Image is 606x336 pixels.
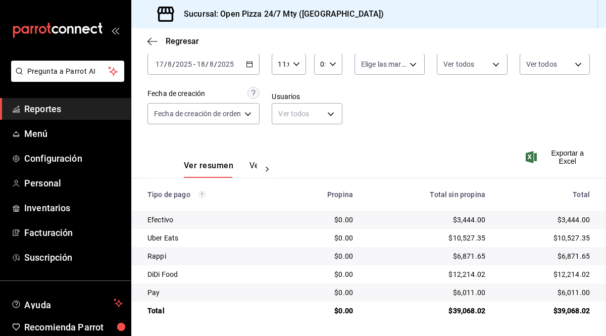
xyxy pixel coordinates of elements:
div: navigation tabs [184,161,257,178]
div: $3,444.00 [501,215,590,225]
input: -- [196,60,206,68]
div: $39,068.02 [501,306,590,316]
span: Elige las marcas [361,59,406,69]
div: $0.00 [291,215,353,225]
svg: Los pagos realizados con Pay y otras terminales son montos brutos. [198,191,206,198]
div: $0.00 [291,287,353,298]
input: -- [209,60,214,68]
span: Ver todos [526,59,557,69]
span: / [214,60,217,68]
span: Regresar [166,36,199,46]
span: / [172,60,175,68]
span: Ayuda [24,297,110,309]
input: ---- [175,60,192,68]
div: Uber Eats [147,233,275,243]
div: Pay [147,287,275,298]
button: Exportar a Excel [528,149,590,165]
div: Tipo de pago [147,190,275,199]
span: / [164,60,167,68]
div: $6,011.00 [501,287,590,298]
span: Reportes [24,102,123,116]
div: Ver todos [272,103,342,124]
button: Regresar [147,36,199,46]
input: -- [167,60,172,68]
div: $0.00 [291,306,353,316]
div: $6,011.00 [369,287,485,298]
button: open_drawer_menu [111,26,119,34]
div: Fecha de creación [147,88,205,99]
label: Usuarios [272,93,342,100]
div: Total sin propina [369,190,485,199]
button: Ver pagos [249,161,287,178]
span: Fecha de creación de orden [154,109,241,119]
div: Total [147,306,275,316]
a: Pregunta a Parrot AI [7,73,124,84]
span: Personal [24,176,123,190]
span: Menú [24,127,123,140]
h3: Sucursal: Open Pizza 24/7 Mty ([GEOGRAPHIC_DATA]) [176,8,384,20]
span: Facturación [24,226,123,239]
input: -- [155,60,164,68]
span: - [193,60,195,68]
div: $6,871.65 [501,251,590,261]
span: Recomienda Parrot [24,320,123,334]
span: / [206,60,209,68]
div: $12,214.02 [369,269,485,279]
div: Propina [291,190,353,199]
div: $12,214.02 [501,269,590,279]
div: $0.00 [291,269,353,279]
div: DiDi Food [147,269,275,279]
button: Pregunta a Parrot AI [11,61,124,82]
div: $6,871.65 [369,251,485,261]
input: ---- [217,60,234,68]
button: Ver resumen [184,161,233,178]
div: $0.00 [291,251,353,261]
div: Rappi [147,251,275,261]
span: Inventarios [24,201,123,215]
div: Efectivo [147,215,275,225]
div: $39,068.02 [369,306,485,316]
div: $3,444.00 [369,215,485,225]
span: Configuración [24,152,123,165]
div: $10,527.35 [369,233,485,243]
span: Suscripción [24,251,123,264]
span: Ver todos [443,59,474,69]
span: Pregunta a Parrot AI [27,66,109,77]
div: $10,527.35 [501,233,590,243]
div: $0.00 [291,233,353,243]
div: Total [501,190,590,199]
